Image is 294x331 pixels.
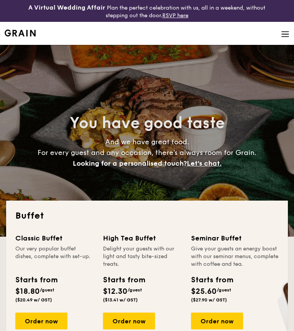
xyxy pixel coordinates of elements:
div: Order now [15,313,67,329]
h2: Buffet [15,210,279,222]
img: Grain [5,30,36,36]
span: $25.60 [191,287,217,296]
span: /guest [40,287,54,293]
h4: A Virtual Wedding Affair [28,3,105,12]
span: And we have great food. For every guest and any occasion, there’s always room for Grain. [38,138,256,168]
span: $18.80 [15,287,40,296]
a: Logotype [5,30,36,36]
div: Order now [103,313,155,329]
span: $12.30 [103,287,127,296]
div: Seminar Buffet [191,233,279,244]
span: ($27.90 w/ GST) [191,297,227,303]
span: ($13.41 w/ GST) [103,297,138,303]
span: Let's chat. [187,159,222,168]
div: High Tea Buffet [103,233,181,244]
span: You have good taste [70,114,225,132]
div: Delight your guests with our light and tasty bite-sized treats. [103,245,181,268]
a: RSVP here [162,12,188,19]
div: Starts from [103,274,139,286]
div: Our very popular buffet dishes, complete with set-up. [15,245,94,268]
div: Starts from [191,274,232,286]
div: Starts from [15,274,52,286]
div: Give your guests an energy boost with our seminar menus, complete with coffee and tea. [191,245,279,268]
div: Order now [191,313,243,329]
span: /guest [127,287,142,293]
img: icon-hamburger-menu.db5d7e83.svg [281,30,289,38]
div: Plan the perfect celebration with us, all in a weekend, without stepping out the door. [24,3,269,19]
span: ($20.49 w/ GST) [15,297,52,303]
div: Classic Buffet [15,233,94,244]
span: Looking for a personalised touch? [73,159,187,168]
span: /guest [217,287,231,293]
